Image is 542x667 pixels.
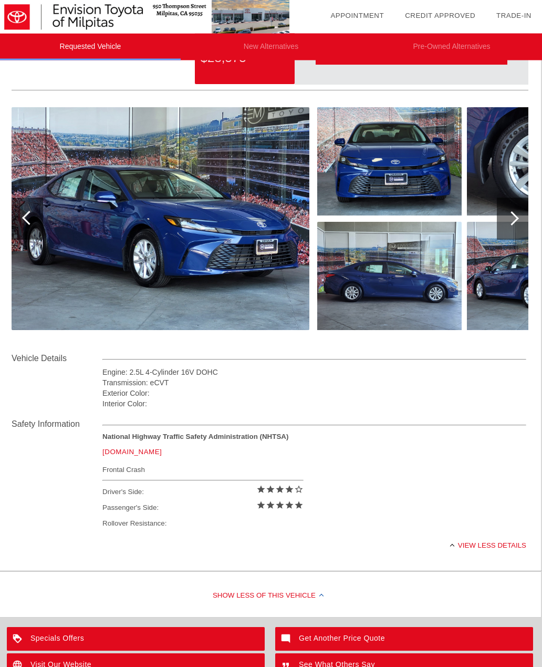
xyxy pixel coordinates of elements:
a: Trade-In [496,12,531,19]
img: image.aspx [317,108,462,216]
a: Credit Approved [405,12,475,19]
img: ic_loyalty_white_24dp_2x.png [7,628,30,651]
div: Engine: 2.5L 4-Cylinder 16V DOHC [102,367,526,378]
div: Safety Information [12,418,102,431]
i: star [256,485,266,495]
div: View less details [102,533,526,559]
i: star_border [294,485,304,495]
div: Exterior Color: [102,388,526,399]
div: Frontal Crash [102,464,303,477]
i: star [266,501,275,510]
a: Appointment [330,12,384,19]
a: Get Another Price Quote [275,628,533,651]
div: Interior Color: [102,399,526,409]
div: Vehicle Details [12,353,102,365]
a: [DOMAIN_NAME] [102,448,162,456]
strong: National Highway Traffic Safety Administration (NHTSA) [102,433,288,441]
i: star [285,485,294,495]
img: image.aspx [317,222,462,331]
a: Specials Offers [7,628,265,651]
img: image.aspx [12,108,309,331]
i: star [275,501,285,510]
div: Transmission: eCVT [102,378,526,388]
i: star [266,485,275,495]
li: New Alternatives [181,34,361,60]
i: star [285,501,294,510]
div: Passenger's Side: [102,500,303,516]
div: Driver's Side: [102,485,303,500]
i: star [294,501,304,510]
i: star [256,501,266,510]
i: star [275,485,285,495]
img: ic_mode_comment_white_24dp_2x.png [275,628,299,651]
li: Pre-Owned Alternatives [361,34,542,60]
div: Rollover Resistance: [102,516,303,532]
